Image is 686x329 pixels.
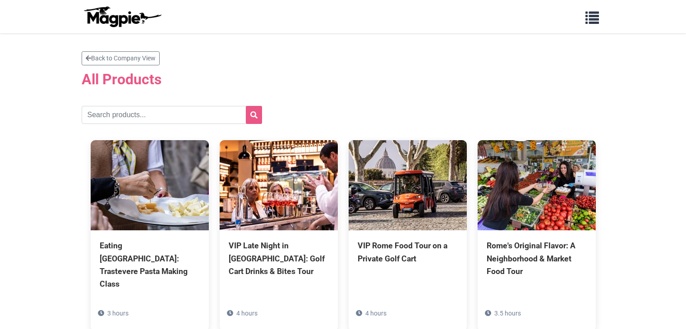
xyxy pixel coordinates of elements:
span: 3 hours [107,310,129,317]
div: VIP Rome Food Tour on a Private Golf Cart [358,239,458,265]
div: Rome's Original Flavor: A Neighborhood & Market Food Tour [487,239,587,277]
h2: All Products [82,71,605,88]
a: Back to Company View [82,51,160,65]
img: logo-ab69f6fb50320c5b225c76a69d11143b.png [82,6,163,27]
a: Rome's Original Flavor: A Neighborhood & Market Food Tour 3.5 hours [478,140,596,318]
img: Rome's Original Flavor: A Neighborhood & Market Food Tour [478,140,596,230]
img: VIP Late Night in Rome: Golf Cart Drinks & Bites Tour [220,140,338,230]
img: VIP Rome Food Tour on a Private Golf Cart [349,140,467,230]
span: 4 hours [236,310,258,317]
input: Search products... [82,106,262,124]
span: 3.5 hours [494,310,521,317]
span: 4 hours [365,310,387,317]
div: Eating [GEOGRAPHIC_DATA]: Trastevere Pasta Making Class [100,239,200,290]
a: VIP Late Night in [GEOGRAPHIC_DATA]: Golf Cart Drinks & Bites Tour 4 hours [220,140,338,318]
img: Eating Rome: Trastevere Pasta Making Class [91,140,209,230]
a: VIP Rome Food Tour on a Private Golf Cart 4 hours [349,140,467,305]
div: VIP Late Night in [GEOGRAPHIC_DATA]: Golf Cart Drinks & Bites Tour [229,239,329,277]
